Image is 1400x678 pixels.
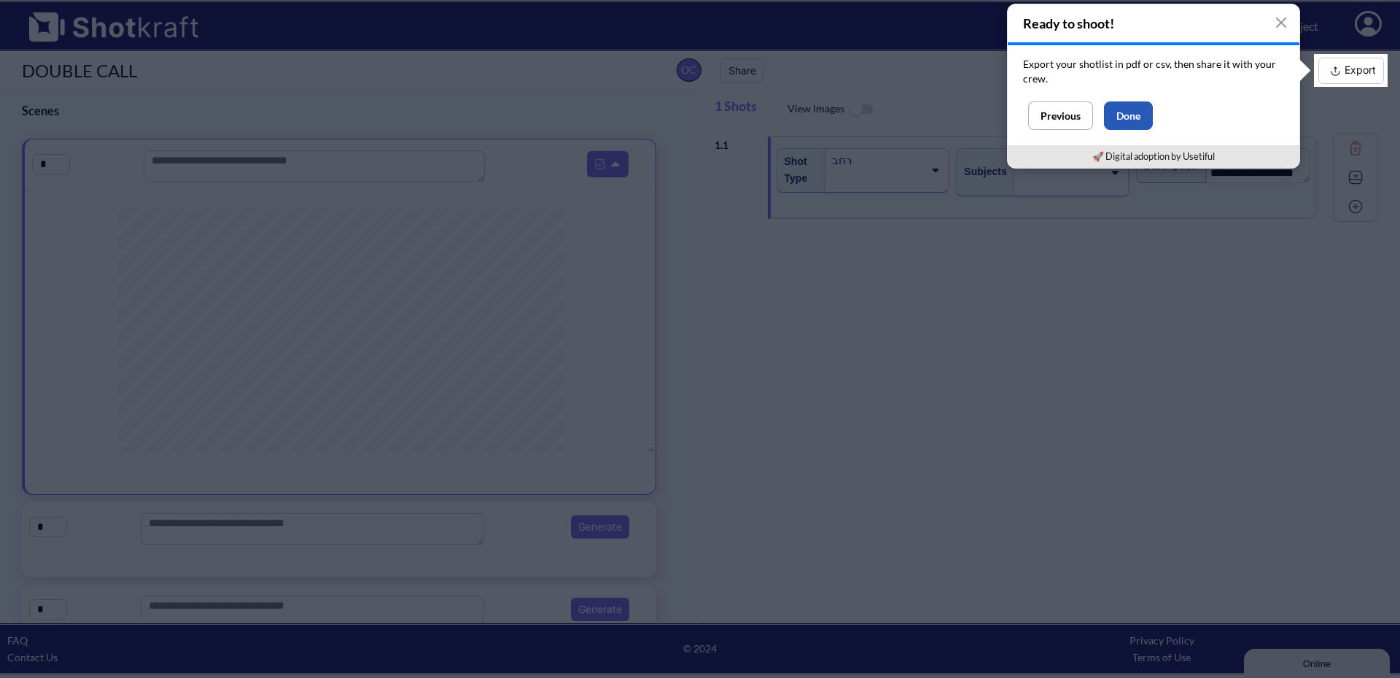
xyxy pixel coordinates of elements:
[1028,101,1093,130] button: Previous
[1326,62,1345,80] img: Export Icon
[1104,101,1153,130] button: Done
[1023,57,1284,86] p: Export your shotlist in pdf or csv, then share it with your crew.
[11,12,135,23] div: Online
[1318,58,1384,84] button: Export
[1008,4,1299,42] h4: Ready to shoot!
[1092,150,1215,162] a: 🚀 Digital adoption by Usetiful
